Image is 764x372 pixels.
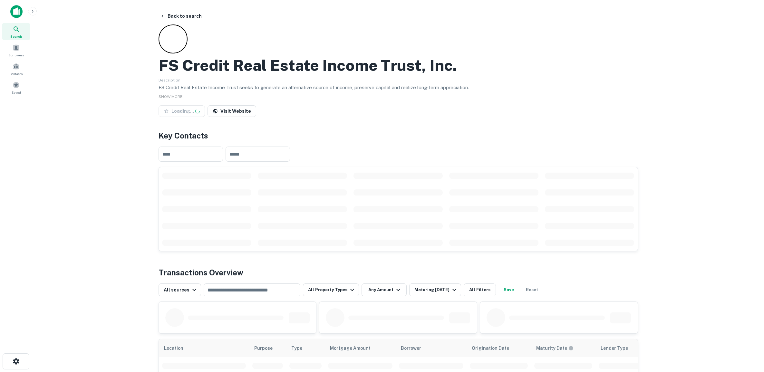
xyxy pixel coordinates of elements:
h6: Maturity Date [536,345,567,352]
span: SHOW MORE [159,94,182,99]
button: All Property Types [303,283,359,296]
div: All sources [164,286,198,294]
h4: Key Contacts [159,130,638,141]
div: Maturing [DATE] [414,286,458,294]
span: Borrowers [8,52,24,58]
a: Borrowers [2,42,30,59]
a: Saved [2,79,30,96]
th: Mortgage Amount [325,339,396,357]
div: Maturity dates displayed may be estimated. Please contact the lender for the most accurate maturi... [536,345,574,352]
span: Lender Type [601,344,628,352]
span: Type [291,344,311,352]
span: Purpose [254,344,281,352]
button: Reset [522,283,542,296]
th: Type [286,339,325,357]
span: Borrower [401,344,421,352]
span: Description [159,78,180,82]
iframe: Chat Widget [732,320,764,351]
h2: FS Credit Real Estate Income Trust, Inc. [159,56,457,75]
button: Any Amount [362,283,407,296]
a: Contacts [2,60,30,78]
button: All sources [159,283,201,296]
button: All Filters [464,283,496,296]
th: Lender Type [595,339,653,357]
span: Maturity dates displayed may be estimated. Please contact the lender for the most accurate maturi... [536,345,582,352]
button: Back to search [157,10,204,22]
div: scrollable content [159,167,638,251]
button: Maturing [DATE] [409,283,461,296]
span: Mortgage Amount [330,344,379,352]
a: Search [2,23,30,40]
th: Purpose [249,339,286,357]
img: capitalize-icon.png [10,5,23,18]
th: Location [159,339,249,357]
span: Contacts [10,71,23,76]
span: Search [10,34,22,39]
span: Location [164,344,192,352]
h4: Transactions Overview [159,267,243,278]
a: Visit Website [208,105,256,117]
span: Origination Date [472,344,517,352]
th: Borrower [396,339,467,357]
span: Saved [12,90,21,95]
th: Maturity dates displayed may be estimated. Please contact the lender for the most accurate maturi... [531,339,595,357]
th: Origination Date [467,339,531,357]
p: FS Credit Real Estate Income Trust seeks to generate an alternative source of income, preserve ca... [159,84,638,91]
button: Save your search to get updates of matches that match your search criteria. [498,283,519,296]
